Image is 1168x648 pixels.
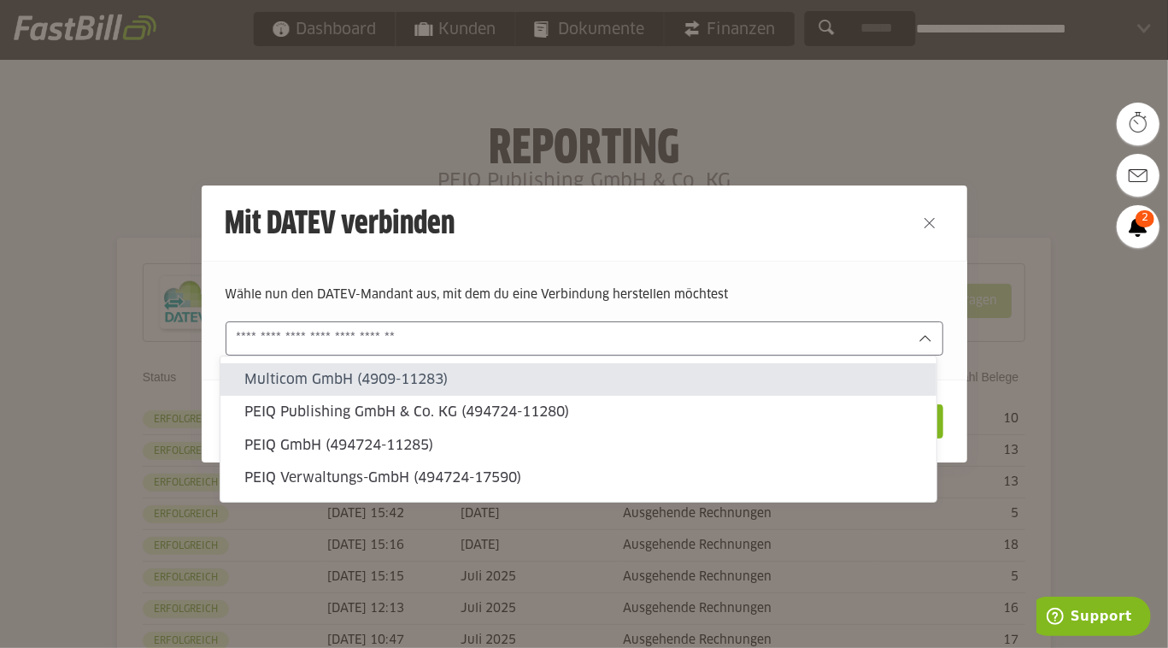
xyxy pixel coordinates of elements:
[220,363,936,396] sl-option: Multicom GmbH (4909-11283)
[220,429,936,462] sl-option: PEIQ GmbH (494724-11285)
[220,396,936,428] sl-option: PEIQ Publishing GmbH & Co. KG (494724-11280)
[1136,210,1154,227] span: 2
[220,462,936,494] sl-option: PEIQ Verwaltungs-GmbH (494724-17590)
[226,286,943,304] p: Wähle nun den DATEV-Mandant aus, mit dem du eine Verbindung herstellen möchtest
[1117,205,1159,248] a: 2
[1036,597,1151,639] iframe: Öffnet ein Widget, in dem Sie weitere Informationen finden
